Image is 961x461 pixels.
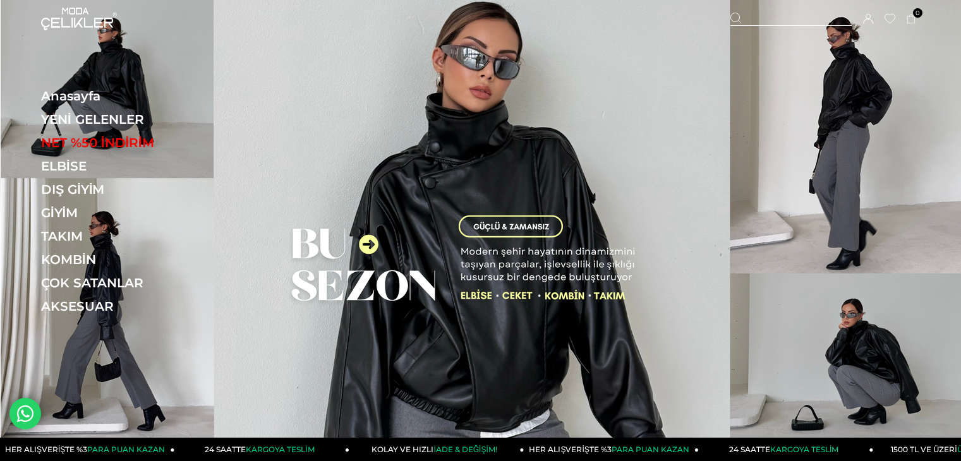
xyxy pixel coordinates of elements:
[41,299,215,314] a: AKSESUAR
[524,438,699,461] a: HER ALIŞVERİŞTE %3PARA PUAN KAZAN
[770,445,838,454] span: KARGOYA TESLİM
[699,438,874,461] a: 24 SAATTEKARGOYA TESLİM
[41,159,215,174] a: ELBİSE
[41,182,215,197] a: DIŞ GİYİM
[41,275,215,290] a: ÇOK SATANLAR
[913,8,922,18] span: 0
[87,445,165,454] span: PARA PUAN KAZAN
[41,8,117,30] img: logo
[175,438,350,461] a: 24 SAATTEKARGOYA TESLİM
[612,445,689,454] span: PARA PUAN KAZAN
[41,229,215,244] a: TAKIM
[41,205,215,220] a: GİYİM
[41,112,215,127] a: YENİ GELENLER
[433,445,497,454] span: İADE & DEĞİŞİM!
[41,252,215,267] a: KOMBİN
[41,88,215,104] a: Anasayfa
[907,15,916,24] a: 0
[41,135,215,150] a: NET %50 İNDİRİM
[246,445,314,454] span: KARGOYA TESLİM
[349,438,524,461] a: KOLAY VE HIZLIİADE & DEĞİŞİM!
